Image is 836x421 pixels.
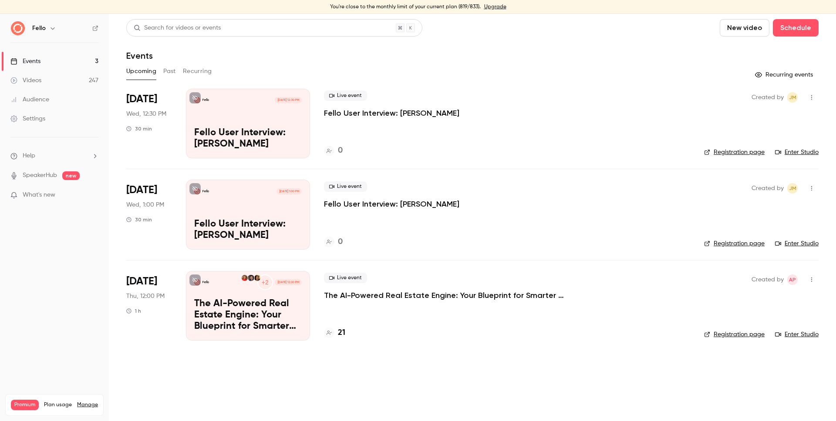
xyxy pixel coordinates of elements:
[194,219,302,241] p: Fello User Interview: [PERSON_NAME]
[183,64,212,78] button: Recurring
[32,24,46,33] h6: Fello
[126,216,152,223] div: 30 min
[186,180,310,249] a: Fello User Interview: Jay MacklinFello[DATE] 1:00 PMFello User Interview: [PERSON_NAME]
[186,89,310,158] a: Fello User Interview: Shannon Biszantz Fello[DATE] 12:30 PMFello User Interview: [PERSON_NAME]
[77,401,98,408] a: Manage
[275,279,301,285] span: [DATE] 12:00 PM
[324,199,459,209] a: Fello User Interview: [PERSON_NAME]
[134,23,221,33] div: Search for videos or events
[704,239,765,248] a: Registration page
[126,200,164,209] span: Wed, 1:00 PM
[338,236,343,248] h4: 0
[10,57,40,66] div: Events
[10,76,41,85] div: Videos
[11,21,25,35] img: Fello
[773,19,819,37] button: Schedule
[704,148,765,157] a: Registration page
[752,183,784,194] span: Created by
[202,189,209,194] p: Fello
[126,64,156,78] button: Upcoming
[324,181,367,192] span: Live event
[202,280,209,284] p: Fello
[324,145,343,157] a: 0
[338,145,343,157] h4: 0
[276,188,301,194] span: [DATE] 1:00 PM
[202,98,209,102] p: Fello
[186,271,310,341] a: The AI-Powered Real Estate Engine: Your Blueprint for Smarter ConversionsFello+2Adam AkerblomTiff...
[126,292,165,301] span: Thu, 12:00 PM
[484,3,506,10] a: Upgrade
[787,183,798,194] span: Jamie Muenchen
[23,190,55,200] span: What's new
[126,274,157,288] span: [DATE]
[62,171,80,180] span: new
[257,274,273,290] div: +2
[324,236,343,248] a: 0
[787,92,798,103] span: Jamie Muenchen
[338,327,345,339] h4: 21
[126,50,153,61] h1: Events
[751,68,819,82] button: Recurring events
[720,19,769,37] button: New video
[775,148,819,157] a: Enter Studio
[324,327,345,339] a: 21
[324,290,585,301] a: The AI-Powered Real Estate Engine: Your Blueprint for Smarter Conversions
[752,274,784,285] span: Created by
[789,92,796,103] span: JM
[789,274,796,285] span: AP
[163,64,176,78] button: Past
[10,114,45,123] div: Settings
[324,90,367,101] span: Live event
[126,92,157,106] span: [DATE]
[126,271,172,341] div: Sep 18 Thu, 12:00 PM (America/New York)
[11,400,39,410] span: Premium
[10,95,49,104] div: Audience
[775,330,819,339] a: Enter Studio
[126,307,141,314] div: 1 h
[194,127,302,150] p: Fello User Interview: [PERSON_NAME]
[242,275,248,281] img: Kerry Kleckner
[126,183,157,197] span: [DATE]
[248,275,254,281] img: Tiffany Bryant Gelzinis
[23,171,57,180] a: SpeakerHub
[704,330,765,339] a: Registration page
[324,273,367,283] span: Live event
[789,183,796,194] span: JM
[194,298,302,332] p: The AI-Powered Real Estate Engine: Your Blueprint for Smarter Conversions
[275,97,301,103] span: [DATE] 12:30 PM
[126,180,172,249] div: Sep 10 Wed, 1:00 PM (America/New York)
[752,92,784,103] span: Created by
[126,110,166,118] span: Wed, 12:30 PM
[775,239,819,248] a: Enter Studio
[126,125,152,132] div: 30 min
[10,151,98,160] li: help-dropdown-opener
[254,275,260,281] img: Adam Akerblom
[324,108,459,118] a: Fello User Interview: [PERSON_NAME]
[787,274,798,285] span: Aayush Panjikar
[126,89,172,158] div: Sep 10 Wed, 12:30 PM (America/New York)
[88,191,98,199] iframe: Noticeable Trigger
[23,151,35,160] span: Help
[44,401,72,408] span: Plan usage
